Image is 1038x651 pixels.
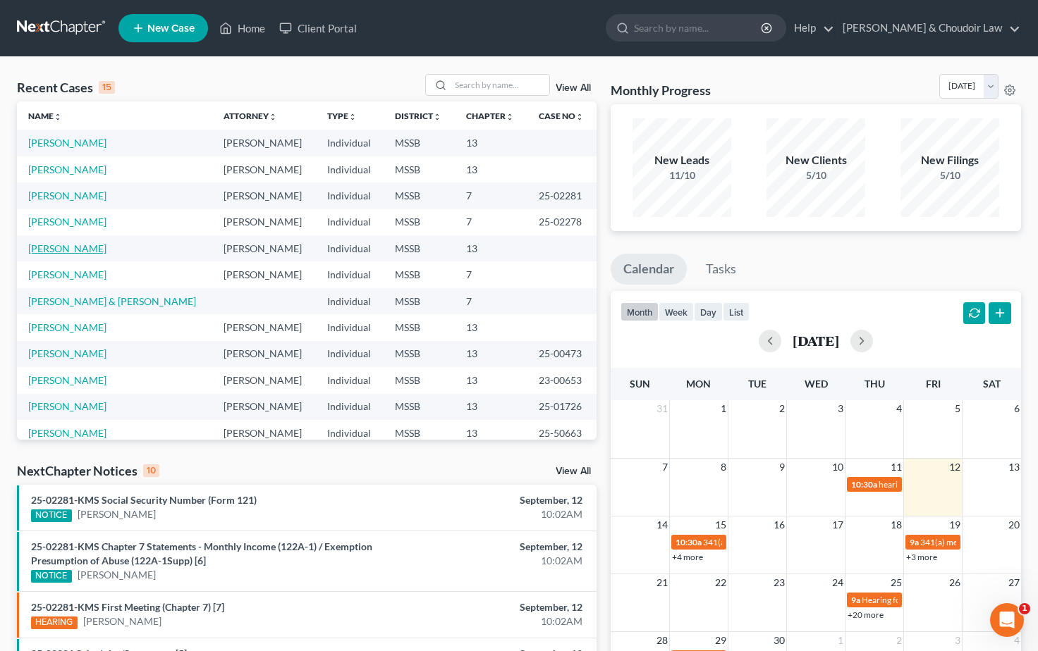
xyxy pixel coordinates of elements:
span: Wed [805,378,828,390]
div: 10:02AM [408,614,582,628]
a: [PERSON_NAME] [28,190,106,201]
span: 27 [1007,574,1021,591]
td: [PERSON_NAME] [212,314,316,340]
a: [PERSON_NAME] & Choudoir Law [836,15,1020,41]
span: 28 [655,632,669,649]
a: [PERSON_NAME] [28,216,106,228]
a: 25-02281-KMS Social Security Number (Form 121) [31,494,257,506]
a: View All [556,466,591,476]
td: 25-00473 [527,341,597,367]
i: unfold_more [506,113,514,121]
a: [PERSON_NAME] [83,614,161,628]
span: 1 [719,400,728,417]
td: Individual [316,314,384,340]
div: 10:02AM [408,507,582,521]
h2: [DATE] [793,333,839,348]
span: 8 [719,459,728,476]
button: month [621,302,659,321]
a: [PERSON_NAME] [28,242,106,254]
span: 23 [772,574,786,591]
td: MSSB [384,367,455,393]
td: MSSB [384,341,455,367]
a: Client Portal [272,15,364,41]
button: week [659,302,694,321]
a: [PERSON_NAME] [28,268,106,280]
td: Individual [316,261,384,287]
a: Typeunfold_more [327,111,357,121]
span: 25 [889,574,903,591]
td: [PERSON_NAME] [212,209,316,235]
button: day [694,302,723,321]
div: NextChapter Notices [17,462,159,479]
td: Individual [316,367,384,393]
span: New Case [147,23,195,34]
td: [PERSON_NAME] [212,156,316,182]
div: 5/10 [767,168,865,182]
td: 7 [455,261,527,287]
span: Mon [686,378,711,390]
span: 12 [948,459,962,476]
span: Hearing for [PERSON_NAME] [862,595,972,605]
button: list [723,302,750,321]
a: 25-02281-KMS First Meeting (Chapter 7) [7] [31,601,224,613]
div: 5/10 [900,168,999,182]
td: MSSB [384,314,455,340]
i: unfold_more [348,113,357,121]
a: [PERSON_NAME] [28,163,106,175]
i: unfold_more [575,113,584,121]
td: 25-02278 [527,209,597,235]
span: 341(a) meeting for [PERSON_NAME] & [PERSON_NAME] [703,537,914,547]
td: MSSB [384,288,455,314]
a: [PERSON_NAME] [28,427,106,439]
a: [PERSON_NAME] [78,507,156,521]
span: 13 [1007,459,1021,476]
span: 3 [836,400,845,417]
td: Individual [316,394,384,420]
td: 13 [455,341,527,367]
td: MSSB [384,261,455,287]
span: 16 [772,516,786,533]
div: September, 12 [408,493,582,507]
span: 2 [895,632,903,649]
h3: Monthly Progress [611,82,711,99]
td: [PERSON_NAME] [212,261,316,287]
span: 17 [831,516,845,533]
span: 21 [655,574,669,591]
div: September, 12 [408,540,582,554]
a: Tasks [693,254,749,285]
span: Sat [983,378,1001,390]
a: +4 more [672,552,703,562]
td: [PERSON_NAME] [212,341,316,367]
td: 25-01726 [527,394,597,420]
span: 19 [948,516,962,533]
td: MSSB [384,420,455,446]
td: [PERSON_NAME] [212,235,316,261]
span: 7 [661,459,669,476]
a: [PERSON_NAME] [28,321,106,333]
span: 1 [1019,603,1030,614]
a: +20 more [848,609,884,620]
div: NOTICE [31,509,72,522]
div: HEARING [31,616,78,629]
a: Nameunfold_more [28,111,62,121]
div: 15 [99,81,115,94]
a: +3 more [906,552,937,562]
td: 13 [455,367,527,393]
td: MSSB [384,130,455,156]
span: 22 [714,574,728,591]
div: 10:02AM [408,554,582,568]
span: 9 [778,459,786,476]
td: Individual [316,156,384,182]
span: 1 [836,632,845,649]
td: MSSB [384,394,455,420]
div: September, 12 [408,600,582,614]
td: 13 [455,130,527,156]
td: 13 [455,394,527,420]
td: 13 [455,156,527,182]
td: Individual [316,130,384,156]
a: [PERSON_NAME] [78,568,156,582]
span: hearing for [PERSON_NAME] [879,479,987,490]
a: [PERSON_NAME] & [PERSON_NAME] [28,295,196,307]
span: 30 [772,632,786,649]
div: 11/10 [633,168,731,182]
